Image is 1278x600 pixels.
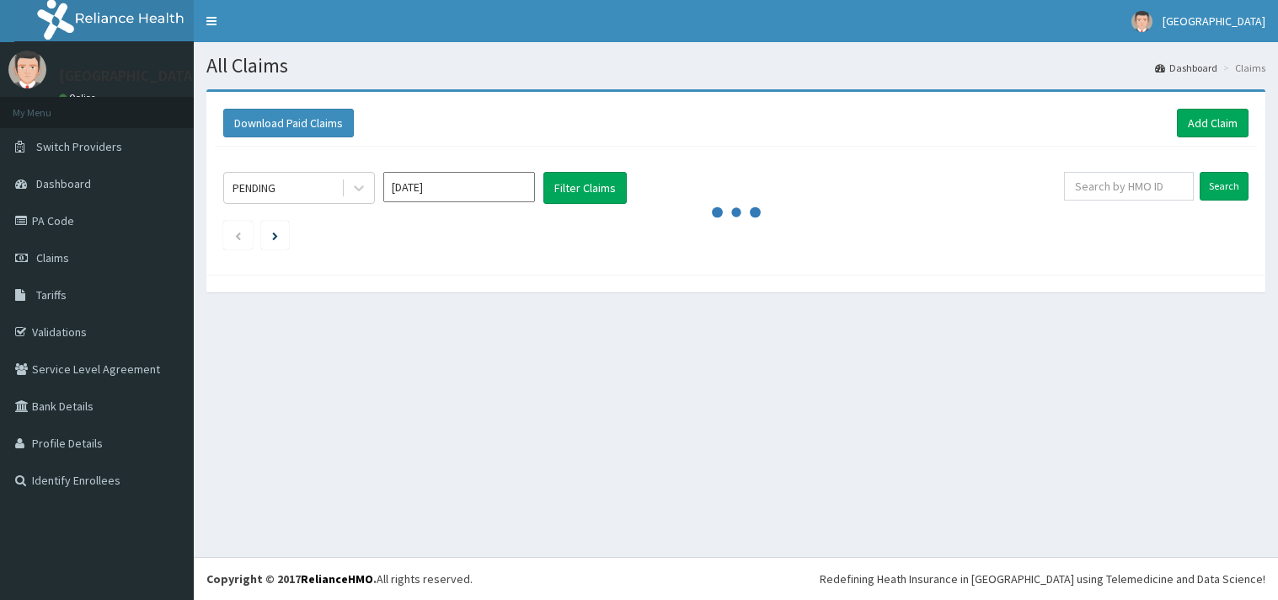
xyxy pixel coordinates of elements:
[1200,172,1249,201] input: Search
[301,571,373,587] a: RelianceHMO
[36,139,122,154] span: Switch Providers
[206,571,377,587] strong: Copyright © 2017 .
[1131,11,1152,32] img: User Image
[206,55,1265,77] h1: All Claims
[223,109,354,137] button: Download Paid Claims
[383,172,535,202] input: Select Month and Year
[36,250,69,265] span: Claims
[36,287,67,303] span: Tariffs
[8,51,46,88] img: User Image
[1155,61,1217,75] a: Dashboard
[1219,61,1265,75] li: Claims
[711,187,762,238] svg: audio-loading
[1064,172,1194,201] input: Search by HMO ID
[272,228,278,243] a: Next page
[59,92,99,104] a: Online
[59,68,198,83] p: [GEOGRAPHIC_DATA]
[543,172,627,204] button: Filter Claims
[233,179,275,196] div: PENDING
[820,571,1265,587] div: Redefining Heath Insurance in [GEOGRAPHIC_DATA] using Telemedicine and Data Science!
[194,557,1278,600] footer: All rights reserved.
[234,228,242,243] a: Previous page
[1177,109,1249,137] a: Add Claim
[36,176,91,191] span: Dashboard
[1163,13,1265,29] span: [GEOGRAPHIC_DATA]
